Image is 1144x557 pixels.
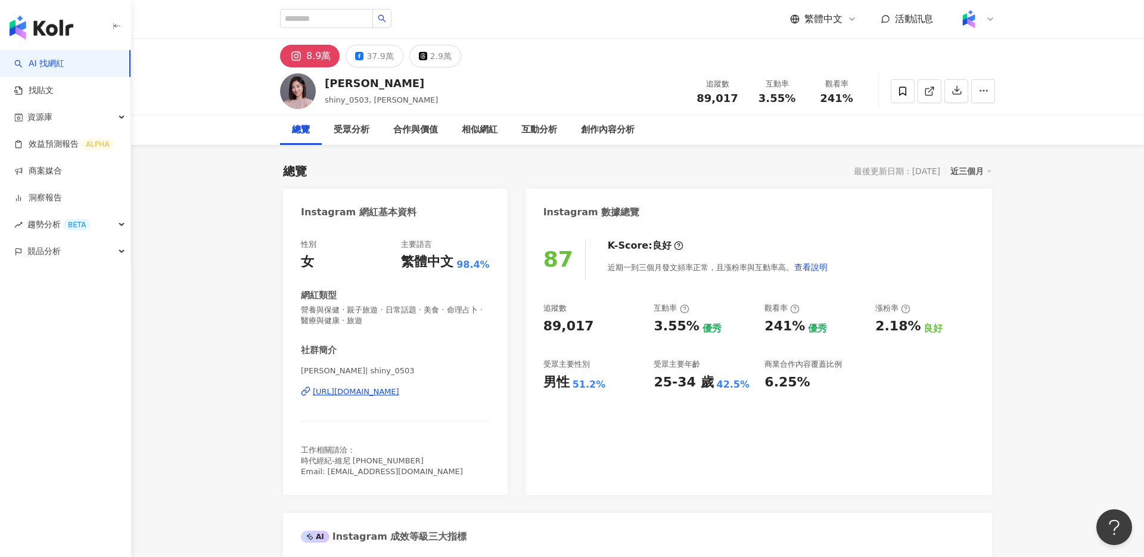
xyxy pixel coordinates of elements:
[301,530,467,543] div: Instagram 成效等級三大指標
[950,163,992,179] div: 近三個月
[654,303,689,314] div: 互動率
[301,206,416,219] div: Instagram 網紅基本資料
[63,219,91,231] div: BETA
[654,373,713,392] div: 25-34 歲
[808,322,827,335] div: 優秀
[875,303,910,314] div: 漲粉率
[697,92,738,104] span: 89,017
[306,48,331,64] div: 8.9萬
[14,192,62,204] a: 洞察報告
[717,378,750,391] div: 42.5%
[794,262,828,272] span: 查看說明
[764,317,805,336] div: 241%
[764,373,810,392] div: 6.25%
[543,317,594,336] div: 89,017
[581,123,635,137] div: 創作內容分析
[301,386,490,397] a: [URL][DOMAIN_NAME]
[301,239,316,250] div: 性別
[754,78,800,90] div: 互動率
[794,255,828,279] button: 查看說明
[393,123,438,137] div: 合作與價值
[764,359,842,370] div: 商業合作內容覆蓋比例
[378,14,386,23] span: search
[301,305,490,326] span: 營養與保健 · 親子旅遊 · 日常話題 · 美食 · 命理占卜 · 醫療與健康 · 旅遊
[14,58,64,70] a: searchAI 找網紅
[573,378,606,391] div: 51.2%
[301,445,463,476] span: 工作相關請洽： 時代經紀-維尼 [PHONE_NUMBER] Email: [EMAIL_ADDRESS][DOMAIN_NAME]
[325,95,438,104] span: shiny_0503, [PERSON_NAME]
[283,163,307,180] div: 總覽
[654,317,699,336] div: 3.55%
[814,78,859,90] div: 觀看率
[543,359,590,370] div: 受眾主要性別
[608,255,828,279] div: 近期一到三個月發文頻率正常，且漲粉率與互動率高。
[27,238,61,265] span: 競品分析
[409,45,461,67] button: 2.9萬
[280,45,340,67] button: 8.9萬
[325,76,438,91] div: [PERSON_NAME]
[301,531,329,543] div: AI
[924,322,943,335] div: 良好
[27,104,52,131] span: 資源庫
[301,344,337,357] div: 社群簡介
[366,48,393,64] div: 37.9萬
[313,386,399,397] div: [URL][DOMAIN_NAME]
[820,92,853,104] span: 241%
[702,322,722,335] div: 優秀
[764,303,800,314] div: 觀看率
[10,16,73,39] img: logo
[430,48,452,64] div: 2.9萬
[1096,509,1132,545] iframe: Help Scout Beacon - Open
[301,253,314,271] div: 女
[608,239,683,252] div: K-Score :
[543,206,640,219] div: Instagram 數據總覽
[280,73,316,109] img: KOL Avatar
[334,123,369,137] div: 受眾分析
[14,165,62,177] a: 商案媒合
[958,8,980,30] img: Kolr%20app%20icon%20%281%29.png
[292,123,310,137] div: 總覽
[301,289,337,302] div: 網紅類型
[543,303,567,314] div: 追蹤數
[346,45,403,67] button: 37.9萬
[462,123,498,137] div: 相似網紅
[543,373,570,392] div: 男性
[654,359,700,370] div: 受眾主要年齡
[804,13,843,26] span: 繁體中文
[14,221,23,229] span: rise
[301,366,490,376] span: [PERSON_NAME]| shiny_0503
[543,247,573,271] div: 87
[758,92,795,104] span: 3.55%
[401,239,432,250] div: 主要語言
[521,123,557,137] div: 互動分析
[652,239,672,252] div: 良好
[27,211,91,238] span: 趨勢分析
[895,13,933,24] span: 活動訊息
[14,138,114,150] a: 效益預測報告ALPHA
[456,258,490,271] span: 98.4%
[854,166,940,176] div: 最後更新日期：[DATE]
[695,78,740,90] div: 追蹤數
[401,253,453,271] div: 繁體中文
[14,85,54,97] a: 找貼文
[875,317,921,336] div: 2.18%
